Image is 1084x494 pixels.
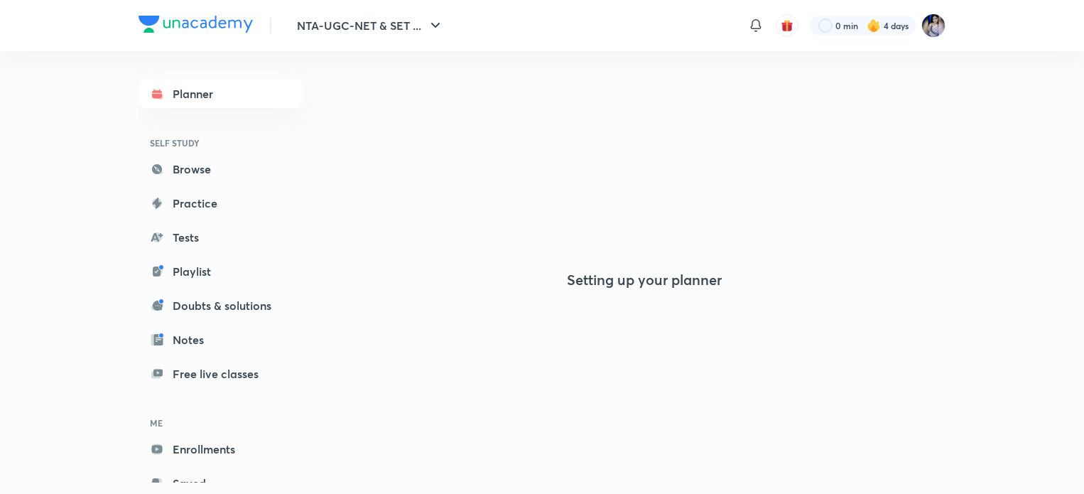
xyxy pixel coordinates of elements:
[139,360,303,388] a: Free live classes
[139,223,303,252] a: Tests
[776,14,798,37] button: avatar
[139,16,253,33] img: Company Logo
[867,18,881,33] img: streak
[139,155,303,183] a: Browse
[288,11,452,40] button: NTA-UGC-NET & SET ...
[139,326,303,354] a: Notes
[921,14,945,38] img: Tanya Gautam
[139,291,303,320] a: Doubts & solutions
[781,19,793,32] img: avatar
[139,435,303,463] a: Enrollments
[139,257,303,286] a: Playlist
[139,411,303,435] h6: ME
[958,439,1068,478] iframe: Help widget launcher
[139,80,303,108] a: Planner
[567,272,722,289] h4: Setting up your planner
[139,131,303,155] h6: SELF STUDY
[139,189,303,218] a: Practice
[139,16,253,36] a: Company Logo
